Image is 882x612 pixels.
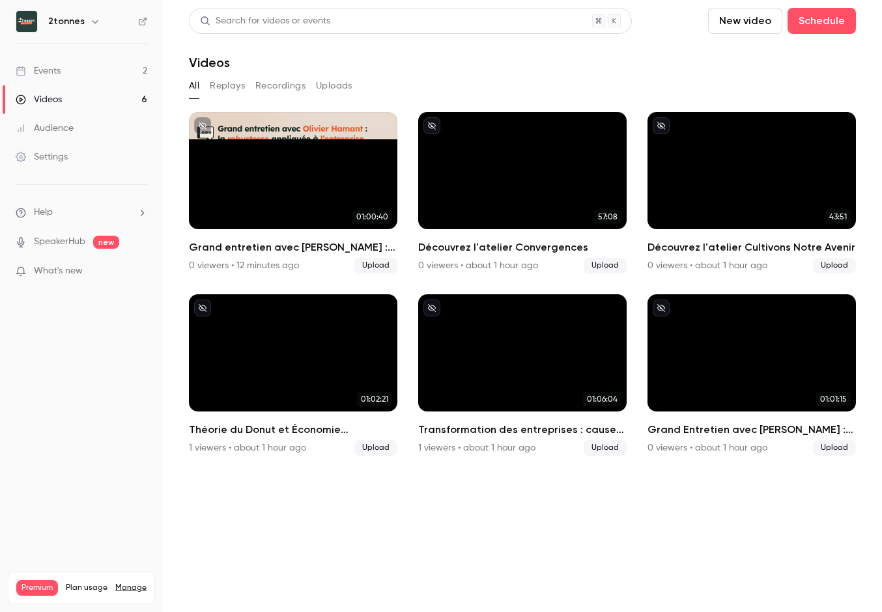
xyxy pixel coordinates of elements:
li: Théorie du Donut et Économie régénérative : quelle pratique en entreprise ? [189,294,397,456]
li: Découvrez l'atelier Cultivons Notre Avenir [647,112,856,273]
li: Découvrez l'atelier Convergences [418,112,627,273]
button: Recordings [255,76,306,96]
img: 2tonnes [16,11,37,32]
span: Upload [354,440,397,456]
h2: Découvrez l'atelier Convergences [418,240,627,255]
li: Grand entretien avec Olivier Hamant : La robustesse appliquée aux entreprises [189,112,397,273]
span: What's new [34,264,83,278]
button: unpublished [423,299,440,316]
span: 57:08 [594,210,621,224]
span: Upload [584,258,627,273]
span: Premium [16,580,58,596]
span: new [93,236,119,249]
div: Audience [16,122,74,135]
span: 01:02:21 [357,392,392,406]
h2: Théorie du Donut et Économie régénérative : quelle pratique en entreprise ? [189,422,397,438]
h6: 2tonnes [48,15,85,28]
span: Plan usage [66,583,107,593]
span: Upload [813,258,856,273]
span: 01:06:04 [583,392,621,406]
button: unpublished [653,117,670,134]
h2: Grand Entretien avec [PERSON_NAME] : Le monde change, on n'y comprend rien ? [647,422,856,438]
span: 01:00:40 [352,210,392,224]
div: 1 viewers • about 1 hour ago [418,441,535,454]
a: Manage [115,583,147,593]
div: 0 viewers • 12 minutes ago [189,259,299,272]
div: Settings [16,150,68,163]
a: 01:02:21Théorie du Donut et Économie régénérative : quelle pratique en entreprise ?1 viewers • ab... [189,294,397,456]
button: All [189,76,199,96]
div: Videos [16,93,62,106]
div: 0 viewers • about 1 hour ago [647,259,767,272]
div: 0 viewers • about 1 hour ago [647,441,767,454]
div: 0 viewers • about 1 hour ago [418,259,538,272]
h1: Videos [189,55,230,70]
span: Upload [584,440,627,456]
span: 43:51 [825,210,851,224]
button: unpublished [423,117,440,134]
div: Events [16,64,61,77]
a: 01:00:40Grand entretien avec [PERSON_NAME] : La robustesse appliquée aux entreprises0 viewers • ... [189,112,397,273]
h2: Transformation des entreprises : cause perdue ou opportunité de réinvention ? [418,422,627,438]
section: Videos [189,8,856,604]
button: Schedule [788,8,856,34]
button: New video [708,8,782,34]
button: unpublished [194,299,211,316]
iframe: Noticeable Trigger [132,266,147,277]
a: 01:01:15Grand Entretien avec [PERSON_NAME] : Le monde change, on n'y comprend rien ?0 viewers • a... [647,294,856,456]
li: Transformation des entreprises : cause perdue ou opportunité de réinvention ? [418,294,627,456]
ul: Videos [189,112,856,456]
button: Uploads [316,76,352,96]
button: unpublished [653,299,670,316]
a: 43:51Découvrez l'atelier Cultivons Notre Avenir0 viewers • about 1 hour agoUpload [647,112,856,273]
li: Grand Entretien avec Julien Devaureix : Le monde change, on n'y comprend rien ? [647,294,856,456]
h2: Découvrez l'atelier Cultivons Notre Avenir [647,240,856,255]
button: Replays [210,76,245,96]
h2: Grand entretien avec [PERSON_NAME] : La robustesse appliquée aux entreprises [189,240,397,255]
span: 01:01:15 [816,392,851,406]
div: Search for videos or events [200,14,330,28]
a: SpeakerHub [34,235,85,249]
span: Upload [354,258,397,273]
li: help-dropdown-opener [16,206,147,219]
a: 01:06:04Transformation des entreprises : cause perdue ou opportunité de réinvention ?1 viewers • ... [418,294,627,456]
button: unpublished [194,117,211,134]
a: 57:08Découvrez l'atelier Convergences0 viewers • about 1 hour agoUpload [418,112,627,273]
span: Help [34,206,53,219]
span: Upload [813,440,856,456]
div: 1 viewers • about 1 hour ago [189,441,306,454]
